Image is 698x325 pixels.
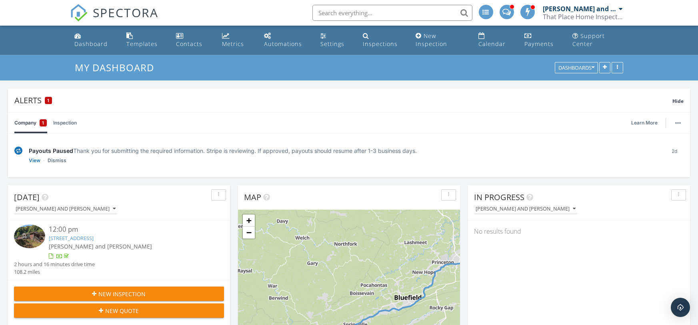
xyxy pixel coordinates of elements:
div: Thank you for submitting the required information. Stripe is reviewing. If approved, payouts shou... [29,146,659,155]
input: Search everything... [312,5,472,21]
span: [DATE] [14,192,40,203]
span: Hide [672,98,684,104]
a: Settings [317,29,353,52]
div: Metrics [222,40,244,48]
div: Templates [126,40,158,48]
img: under-review-2fe708636b114a7f4b8d.svg [14,146,22,155]
img: The Best Home Inspection Software - Spectora [70,4,88,22]
a: Payments [521,29,563,52]
span: 1 [48,98,50,103]
a: Company [14,112,47,133]
img: 9557207%2Fcover_photos%2Fj3t5kIXhEIzsKZ6OgtyV%2Fsmall.jpg [14,225,45,248]
div: Dashboard [75,40,108,48]
span: 1 [42,119,44,127]
div: Automations [264,40,302,48]
a: Automations (Advanced) [261,29,311,52]
div: No results found [468,221,690,242]
button: [PERSON_NAME] and [PERSON_NAME] [14,204,117,215]
a: New Inspection [412,29,469,52]
span: [PERSON_NAME] and [PERSON_NAME] [49,243,152,250]
div: Alerts [14,95,672,106]
div: 2 hours and 16 minutes drive time [14,261,95,268]
a: My Dashboard [75,61,161,74]
a: Metrics [219,29,254,52]
a: 12:00 pm [STREET_ADDRESS] [PERSON_NAME] and [PERSON_NAME] 2 hours and 16 minutes drive time 108.2... [14,225,224,276]
a: [STREET_ADDRESS] [49,235,94,242]
a: Templates [123,29,166,52]
a: Zoom out [243,227,255,239]
span: Payouts Paused [29,147,73,154]
div: Payments [524,40,554,48]
div: Open Intercom Messenger [671,298,690,317]
div: 12:00 pm [49,225,207,235]
div: 2d [666,146,684,165]
span: Map [244,192,261,203]
a: Zoom in [243,215,255,227]
a: Contacts [173,29,212,52]
a: View [29,156,40,165]
div: Contacts [176,40,202,48]
div: [PERSON_NAME] and [PERSON_NAME] [476,206,576,212]
span: In Progress [474,192,524,203]
div: Settings [320,40,344,48]
a: Inspection [53,112,77,133]
div: Support Center [572,32,605,48]
div: 108.2 miles [14,268,95,276]
div: [PERSON_NAME] and [PERSON_NAME] [16,206,116,212]
button: New Inspection [14,287,224,301]
div: Calendar [478,40,506,48]
img: ellipsis-632cfdd7c38ec3a7d453.svg [675,122,681,124]
button: New Quote [14,303,224,318]
a: Support Center [569,29,626,52]
a: SPECTORA [70,11,159,28]
a: Calendar [475,29,514,52]
a: Inspections [360,29,406,52]
a: Dashboard [72,29,117,52]
div: Dashboards [558,65,594,71]
div: That Place Home Inspections, LLC [543,13,623,21]
button: Dashboards [555,62,598,74]
button: [PERSON_NAME] and [PERSON_NAME] [474,204,577,215]
a: Learn More [631,119,662,127]
span: SPECTORA [93,4,159,21]
a: Dismiss [48,156,66,165]
div: Inspections [363,40,398,48]
span: New Quote [106,307,139,315]
div: [PERSON_NAME] and [PERSON_NAME] [543,5,617,13]
span: New Inspection [99,290,146,298]
div: New Inspection [416,32,447,48]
